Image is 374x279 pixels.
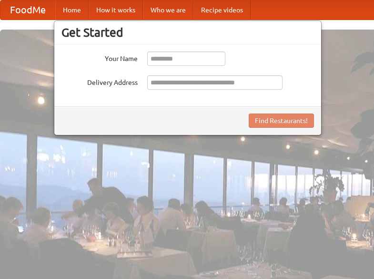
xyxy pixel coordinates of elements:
[61,25,314,40] h3: Get Started
[61,52,138,63] label: Your Name
[0,0,55,20] a: FoodMe
[143,0,193,20] a: Who we are
[249,114,314,128] button: Find Restaurants!
[193,0,251,20] a: Recipe videos
[89,0,143,20] a: How it works
[55,0,89,20] a: Home
[61,75,138,87] label: Delivery Address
